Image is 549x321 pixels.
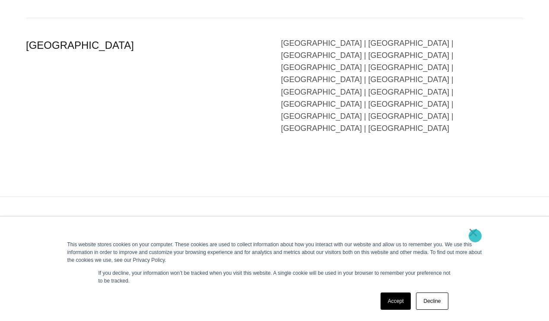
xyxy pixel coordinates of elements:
[381,292,411,310] a: Accept
[26,37,268,135] div: [GEOGRAPHIC_DATA]
[468,229,479,236] a: ×
[416,292,448,310] a: Decline
[67,241,482,264] div: This website stores cookies on your computer. These cookies are used to collect information about...
[281,37,524,135] div: [GEOGRAPHIC_DATA] | [GEOGRAPHIC_DATA] | [GEOGRAPHIC_DATA] | [GEOGRAPHIC_DATA] | [GEOGRAPHIC_DATA]...
[98,269,451,285] p: If you decline, your information won’t be tracked when you visit this website. A single cookie wi...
